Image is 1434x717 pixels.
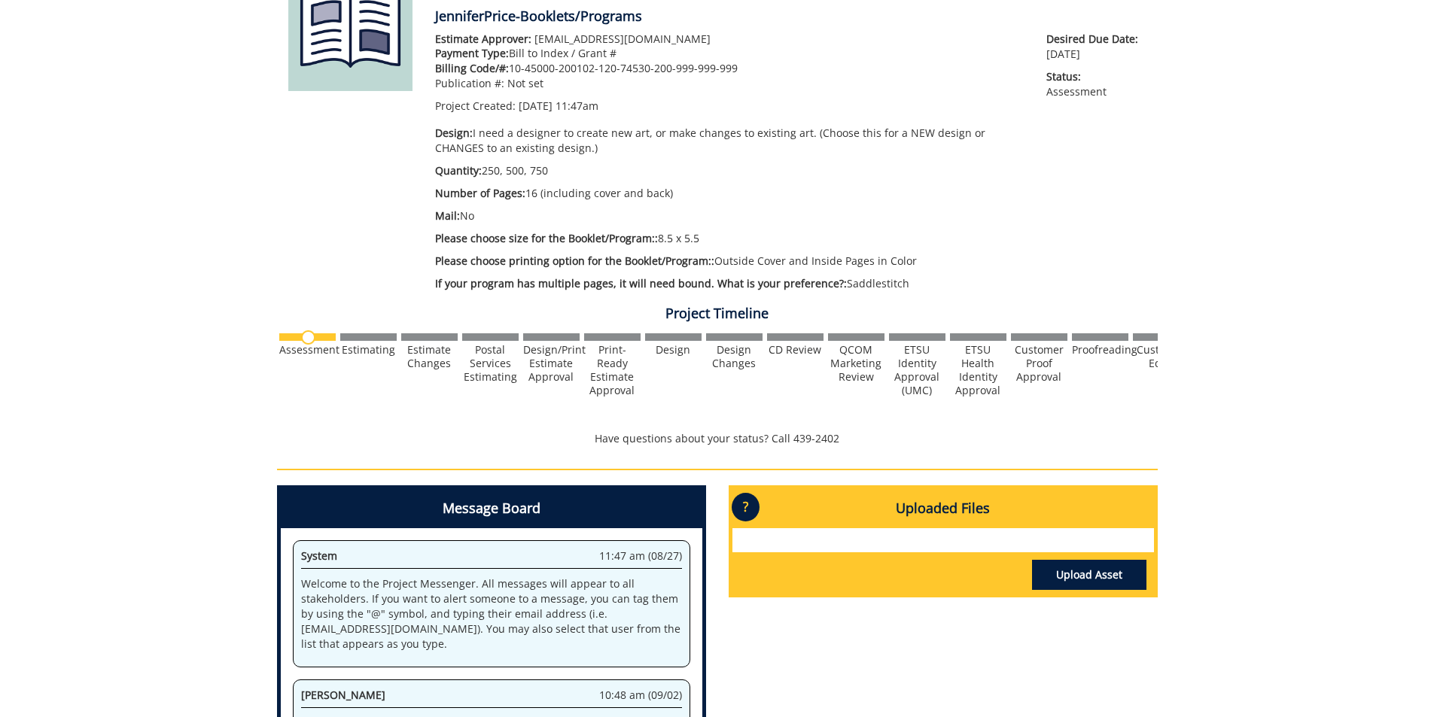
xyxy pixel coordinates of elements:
[435,208,460,223] span: Mail:
[277,306,1158,321] h4: Project Timeline
[435,76,504,90] span: Publication #:
[435,99,516,113] span: Project Created:
[277,431,1158,446] p: Have questions about your status? Call 439-2402
[950,343,1006,397] div: ETSU Health Identity Approval
[435,276,1025,291] p: Saddlestitch
[1046,69,1146,99] p: Assessment
[1032,560,1146,590] a: Upload Asset
[435,126,1025,156] p: I need a designer to create new art, or make changes to existing art. (Choose this for a NEW desi...
[301,688,385,702] span: [PERSON_NAME]
[462,343,519,384] div: Postal Services Estimating
[435,9,1146,24] h4: JenniferPrice-Booklets/Programs
[645,343,702,357] div: Design
[435,61,1025,76] p: 10-45000-200102-120-74530-200-999-999-999
[828,343,884,384] div: QCOM Marketing Review
[584,343,641,397] div: Print-Ready Estimate Approval
[435,46,1025,61] p: Bill to Index / Grant #
[435,254,1025,269] p: Outside Cover and Inside Pages in Color
[435,231,658,245] span: Please choose size for the Booklet/Program::
[599,548,682,564] span: 11:47 am (08/27)
[281,489,702,528] h4: Message Board
[435,163,482,178] span: Quantity:
[435,231,1025,246] p: 8.5 x 5.5
[507,76,543,90] span: Not set
[435,61,509,75] span: Billing Code/#:
[732,493,760,521] p: ?
[435,126,473,140] span: Design:
[1011,343,1067,384] div: Customer Proof Approval
[301,576,682,652] p: Welcome to the Project Messenger. All messages will appear to all stakeholders. If you want to al...
[767,343,824,357] div: CD Review
[1046,32,1146,47] span: Desired Due Date:
[435,32,531,46] span: Estimate Approver:
[435,186,525,200] span: Number of Pages:
[401,343,458,370] div: Estimate Changes
[435,254,714,268] span: Please choose printing option for the Booklet/Program::
[435,46,509,60] span: Payment Type:
[1046,32,1146,62] p: [DATE]
[599,688,682,703] span: 10:48 am (09/02)
[279,343,336,357] div: Assessment
[732,489,1154,528] h4: Uploaded Files
[435,208,1025,223] p: No
[1072,343,1128,357] div: Proofreading
[340,343,397,357] div: Estimating
[519,99,598,113] span: [DATE] 11:47am
[523,343,580,384] div: Design/Print Estimate Approval
[889,343,945,397] div: ETSU Identity Approval (UMC)
[706,343,763,370] div: Design Changes
[435,32,1025,47] p: [EMAIL_ADDRESS][DOMAIN_NAME]
[1046,69,1146,84] span: Status:
[301,330,315,345] img: no
[435,186,1025,201] p: 16 (including cover and back)
[1133,343,1189,370] div: Customer Edits
[435,276,847,290] span: If your program has multiple pages, it will need bound. What is your preference?:
[301,548,337,563] span: System
[435,163,1025,178] p: 250, 500, 750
